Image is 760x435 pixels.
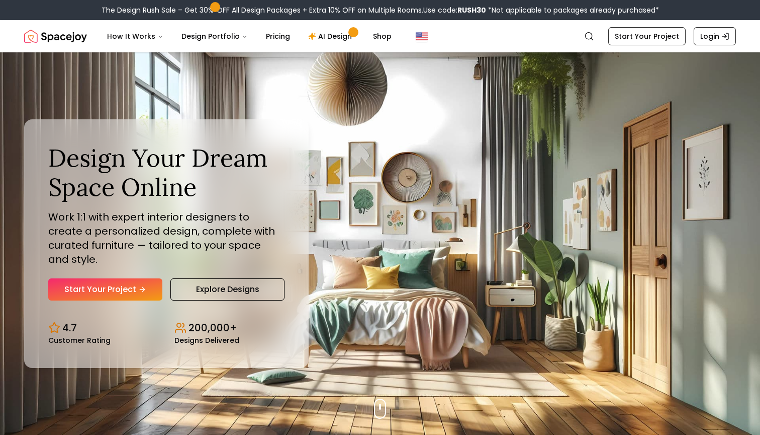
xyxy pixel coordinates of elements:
[174,337,239,344] small: Designs Delivered
[24,26,87,46] img: Spacejoy Logo
[99,26,400,46] nav: Main
[486,5,659,15] span: *Not applicable to packages already purchased*
[102,5,659,15] div: The Design Rush Sale – Get 30% OFF All Design Packages + Extra 10% OFF on Multiple Rooms.
[24,26,87,46] a: Spacejoy
[188,321,237,335] p: 200,000+
[608,27,686,45] a: Start Your Project
[170,278,284,301] a: Explore Designs
[48,337,111,344] small: Customer Rating
[62,321,77,335] p: 4.7
[24,20,736,52] nav: Global
[300,26,363,46] a: AI Design
[457,5,486,15] b: RUSH30
[365,26,400,46] a: Shop
[48,278,162,301] a: Start Your Project
[48,143,284,201] h1: Design Your Dream Space Online
[48,210,284,266] p: Work 1:1 with expert interior designers to create a personalized design, complete with curated fu...
[694,27,736,45] a: Login
[416,30,428,42] img: United States
[173,26,256,46] button: Design Portfolio
[423,5,486,15] span: Use code:
[258,26,298,46] a: Pricing
[48,313,284,344] div: Design stats
[99,26,171,46] button: How It Works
